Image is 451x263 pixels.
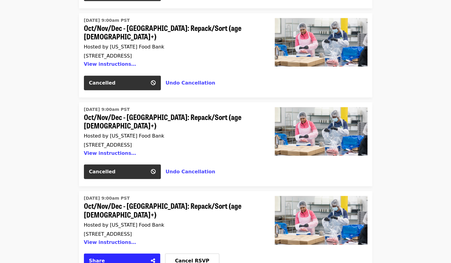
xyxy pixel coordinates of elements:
[270,13,372,98] a: Oct/Nov/Dec - Beaverton: Repack/Sort (age 10+)
[84,222,164,228] span: Hosted by [US_STATE] Food Bank
[84,165,161,179] button: Cancelled
[84,133,164,139] span: Hosted by [US_STATE] Food Bank
[84,53,260,59] div: [STREET_ADDRESS]
[166,168,215,175] button: Undo Cancellation
[84,239,136,245] button: View instructions…
[84,201,260,219] span: Oct/Nov/Dec - [GEOGRAPHIC_DATA]: Repack/Sort (age [DEMOGRAPHIC_DATA]+)
[275,196,367,245] img: Oct/Nov/Dec - Beaverton: Repack/Sort (age 10+)
[84,24,260,41] span: Oct/Nov/Dec - [GEOGRAPHIC_DATA]: Repack/Sort (age [DEMOGRAPHIC_DATA]+)
[84,194,260,249] a: Oct/Nov/Dec - Beaverton: Repack/Sort (age 10+)
[89,169,116,175] span: Cancelled
[84,76,161,90] button: Cancelled
[84,150,136,156] button: View instructions…
[166,79,215,87] button: Undo Cancellation
[270,102,372,187] a: Oct/Nov/Dec - Beaverton: Repack/Sort (age 10+)
[275,18,367,67] img: Oct/Nov/Dec - Beaverton: Repack/Sort (age 10+)
[84,105,260,160] a: Oct/Nov/Dec - Beaverton: Repack/Sort (age 10+)
[84,17,130,24] time: [DATE] 9:00am PST
[151,80,156,86] i: ban icon
[275,107,367,156] img: Oct/Nov/Dec - Beaverton: Repack/Sort (age 10+)
[84,16,260,71] a: Oct/Nov/Dec - Beaverton: Repack/Sort (age 10+)
[84,195,130,201] time: [DATE] 9:00am PST
[89,80,116,86] span: Cancelled
[84,61,136,67] button: View instructions…
[84,44,164,50] span: Hosted by [US_STATE] Food Bank
[84,231,260,237] div: [STREET_ADDRESS]
[84,106,130,113] time: [DATE] 9:00am PST
[151,169,156,175] i: ban icon
[84,113,260,130] span: Oct/Nov/Dec - [GEOGRAPHIC_DATA]: Repack/Sort (age [DEMOGRAPHIC_DATA]+)
[84,142,260,148] div: [STREET_ADDRESS]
